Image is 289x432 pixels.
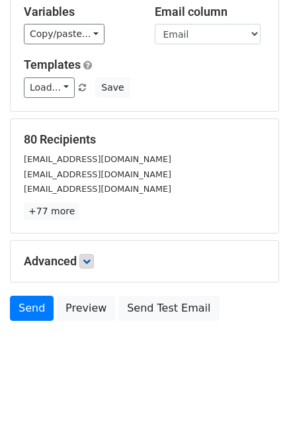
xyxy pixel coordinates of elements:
[24,5,135,19] h5: Variables
[155,5,266,19] h5: Email column
[24,184,171,194] small: [EMAIL_ADDRESS][DOMAIN_NAME]
[223,368,289,432] iframe: Chat Widget
[24,58,81,71] a: Templates
[24,169,171,179] small: [EMAIL_ADDRESS][DOMAIN_NAME]
[24,132,265,147] h5: 80 Recipients
[24,24,104,44] a: Copy/paste...
[24,203,79,220] a: +77 more
[95,77,130,98] button: Save
[24,77,75,98] a: Load...
[10,296,54,321] a: Send
[24,254,265,269] h5: Advanced
[24,154,171,164] small: [EMAIL_ADDRESS][DOMAIN_NAME]
[118,296,219,321] a: Send Test Email
[57,296,115,321] a: Preview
